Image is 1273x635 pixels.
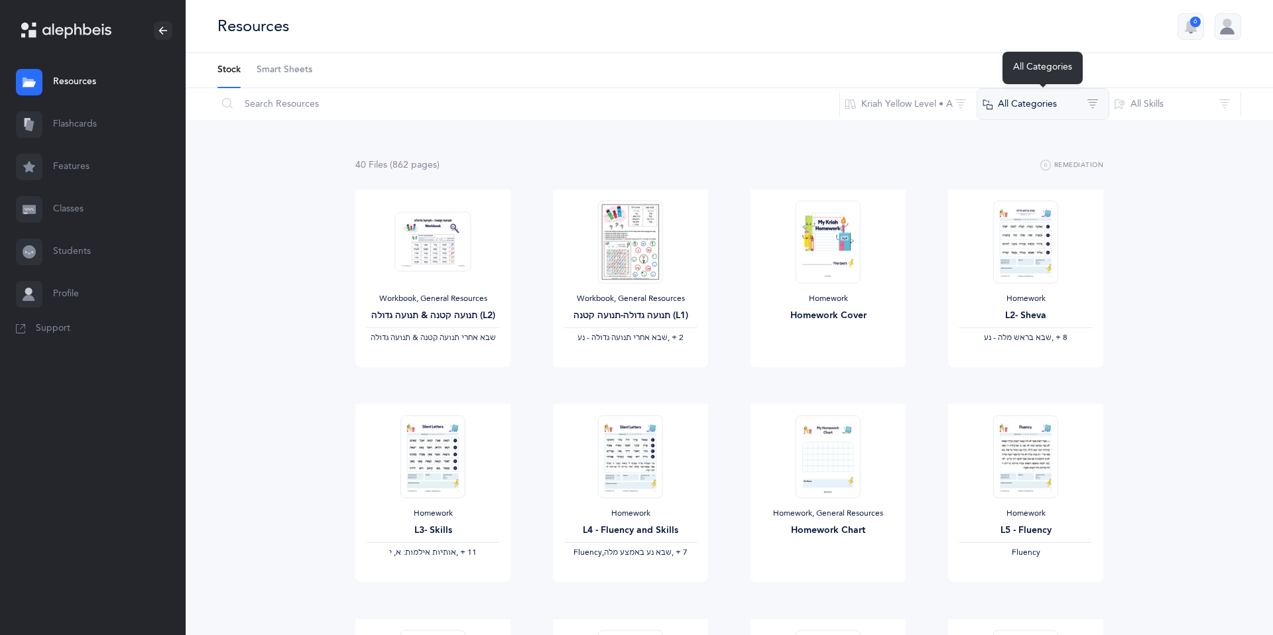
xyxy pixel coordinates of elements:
[761,309,895,323] div: Homework Cover
[433,160,437,170] span: s
[383,160,387,170] span: s
[1207,569,1257,619] iframe: Drift Widget Chat Controller
[984,333,1052,342] span: ‫שבא בראש מלה - נע‬
[1040,158,1103,174] button: Remediation
[366,294,500,304] div: Workbook, General Resources
[217,88,840,120] input: Search Resources
[564,548,697,558] div: ‪, + 7‬
[1109,88,1241,120] button: All Skills
[959,294,1093,304] div: Homework
[1002,52,1083,84] div: All Categories
[217,15,289,37] div: Resources
[257,64,312,77] span: Smart Sheets
[993,415,1058,498] img: Homework_L6_Fluency_Y_EN_thumbnail_1731220590.png
[366,508,500,519] div: Homework
[564,333,697,343] div: ‪, + 2‬
[564,309,697,323] div: תנועה גדולה-תנועה קטנה (L1)
[564,508,697,519] div: Homework
[598,200,663,283] img: Alephbeis__%D7%AA%D7%A0%D7%95%D7%A2%D7%94_%D7%92%D7%93%D7%95%D7%9C%D7%94-%D7%A7%D7%98%D7%A0%D7%94...
[36,322,70,335] span: Support
[959,524,1093,538] div: L5 - Fluency
[977,88,1109,120] button: All Categories
[959,333,1093,343] div: ‪, + 8‬
[395,211,471,272] img: Tenuah_Gedolah.Ketana-Workbook-SB_thumbnail_1685245466.png
[959,309,1093,323] div: L2- Sheva
[389,548,456,557] span: ‫אותיות אילמות: א, י‬
[355,160,387,170] span: 40 File
[761,508,895,519] div: Homework, General Resources
[796,200,861,283] img: Homework-Cover-EN_thumbnail_1597602968.png
[604,548,672,557] span: ‫שבא נע באמצע מלה‬
[993,200,1058,283] img: Homework_L8_Sheva_O-A_Yellow_EN_thumbnail_1754036707.png
[371,333,496,342] span: ‫שבא אחרי תנועה קטנה & תנועה גדולה‬
[761,524,895,538] div: Homework Chart
[390,160,440,170] span: (862 page )
[400,415,465,498] img: Homework_L3_Skills_Y_EN_thumbnail_1741229587.png
[574,548,604,557] span: Fluency,
[564,294,697,304] div: Workbook, General Resources
[1178,13,1204,40] button: 6
[564,524,697,538] div: L4 - Fluency and Skills
[598,415,663,498] img: Homework_L11_Skills%2BFlunecy-O-A-EN_Yellow_EN_thumbnail_1741229997.png
[959,508,1093,519] div: Homework
[1190,17,1201,27] div: 6
[959,548,1093,558] div: Fluency
[796,415,861,498] img: My_Homework_Chart_1_thumbnail_1716209946.png
[366,309,500,323] div: תנועה קטנה & תנועה גדולה (L2)
[577,333,668,342] span: ‫שבא אחרי תנועה גדולה - נע‬
[761,294,895,304] div: Homework
[366,524,500,538] div: L3- Skills
[839,88,977,120] button: Kriah Yellow Level • A
[366,548,500,558] div: ‪, + 11‬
